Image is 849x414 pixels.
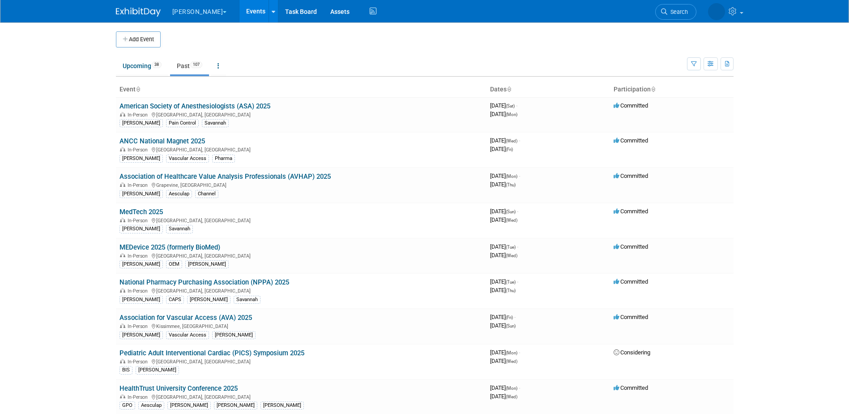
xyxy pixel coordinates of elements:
[119,358,483,365] div: [GEOGRAPHIC_DATA], [GEOGRAPHIC_DATA]
[128,218,150,224] span: In-Person
[260,401,304,410] div: [PERSON_NAME]
[128,253,150,259] span: In-Person
[517,278,518,285] span: -
[610,82,734,97] th: Participation
[195,190,218,198] div: Channel
[506,103,515,108] span: (Sat)
[119,401,135,410] div: GPO
[190,61,202,68] span: 107
[167,401,211,410] div: [PERSON_NAME]
[614,384,648,391] span: Committed
[119,287,483,294] div: [GEOGRAPHIC_DATA], [GEOGRAPHIC_DATA]
[119,155,163,163] div: [PERSON_NAME]
[490,393,517,400] span: [DATE]
[166,296,184,304] div: CAPS
[120,147,125,151] img: In-Person Event
[490,172,520,179] span: [DATE]
[120,394,125,399] img: In-Person Event
[116,57,168,74] a: Upcoming38
[490,252,517,259] span: [DATE]
[519,349,520,356] span: -
[490,287,516,293] span: [DATE]
[116,82,486,97] th: Event
[506,112,517,117] span: (Mon)
[128,147,150,153] span: In-Person
[119,322,483,329] div: Kissimmee, [GEOGRAPHIC_DATA]
[128,182,150,188] span: In-Person
[234,296,260,304] div: Savannah
[214,401,257,410] div: [PERSON_NAME]
[614,314,648,320] span: Committed
[119,278,289,286] a: National Pharmacy Purchasing Association (NPPA) 2025
[614,172,648,179] span: Committed
[119,181,483,188] div: Grapevine, [GEOGRAPHIC_DATA]
[212,331,256,339] div: [PERSON_NAME]
[490,278,518,285] span: [DATE]
[119,243,220,251] a: MEDevice 2025 (formerly BioMed)
[516,102,517,109] span: -
[506,315,513,320] span: (Fri)
[212,155,235,163] div: Pharma
[490,216,517,223] span: [DATE]
[120,359,125,363] img: In-Person Event
[490,146,513,152] span: [DATE]
[708,3,725,20] img: Dawn Brown
[506,280,516,285] span: (Tue)
[120,253,125,258] img: In-Person Event
[506,147,513,152] span: (Fri)
[651,86,655,93] a: Sort by Participation Type
[506,182,516,187] span: (Thu)
[166,331,209,339] div: Vascular Access
[506,245,516,250] span: (Tue)
[120,288,125,293] img: In-Person Event
[119,252,483,259] div: [GEOGRAPHIC_DATA], [GEOGRAPHIC_DATA]
[166,119,199,127] div: Pain Control
[517,208,518,215] span: -
[128,112,150,118] span: In-Person
[506,386,517,391] span: (Mon)
[506,359,517,364] span: (Wed)
[119,119,163,127] div: [PERSON_NAME]
[507,86,511,93] a: Sort by Start Date
[119,208,163,216] a: MedTech 2025
[136,86,140,93] a: Sort by Event Name
[136,366,179,374] div: [PERSON_NAME]
[166,190,192,198] div: Aesculap
[119,216,483,224] div: [GEOGRAPHIC_DATA], [GEOGRAPHIC_DATA]
[506,174,517,179] span: (Mon)
[166,225,193,233] div: Savannah
[119,137,205,145] a: ANCC National Magnet 2025
[490,111,517,117] span: [DATE]
[490,349,520,356] span: [DATE]
[119,314,252,322] a: Association for Vascular Access (AVA) 2025
[655,4,696,20] a: Search
[667,9,688,15] span: Search
[119,349,304,357] a: Pediatric Adult Interventional Cardiac (PICS) Symposium 2025
[119,296,163,304] div: [PERSON_NAME]
[506,253,517,258] span: (Wed)
[170,57,209,74] a: Past107
[128,323,150,329] span: In-Person
[119,102,270,110] a: American Society of Anesthesiologists (ASA) 2025
[119,260,163,268] div: [PERSON_NAME]
[128,359,150,365] span: In-Person
[490,314,516,320] span: [DATE]
[614,102,648,109] span: Committed
[185,260,229,268] div: [PERSON_NAME]
[519,172,520,179] span: -
[119,384,238,392] a: HealthTrust University Conference 2025
[166,260,182,268] div: OEM
[152,61,162,68] span: 38
[506,209,516,214] span: (Sun)
[519,137,520,144] span: -
[490,208,518,215] span: [DATE]
[490,358,517,364] span: [DATE]
[506,288,516,293] span: (Thu)
[519,384,520,391] span: -
[514,314,516,320] span: -
[506,350,517,355] span: (Mon)
[614,349,650,356] span: Considering
[490,384,520,391] span: [DATE]
[187,296,230,304] div: [PERSON_NAME]
[138,401,164,410] div: Aesculap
